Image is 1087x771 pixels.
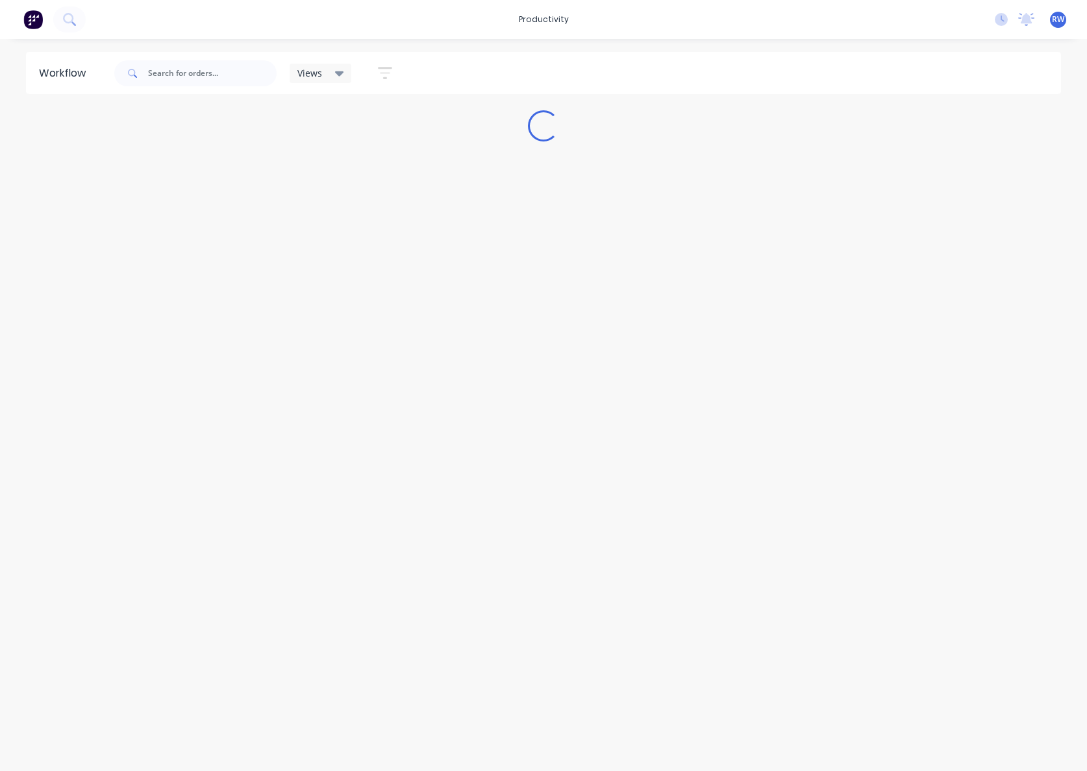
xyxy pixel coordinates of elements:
span: Views [297,66,322,80]
div: productivity [512,10,575,29]
img: Factory [23,10,43,29]
div: Workflow [39,66,92,81]
input: Search for orders... [148,60,277,86]
span: RW [1052,14,1064,25]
